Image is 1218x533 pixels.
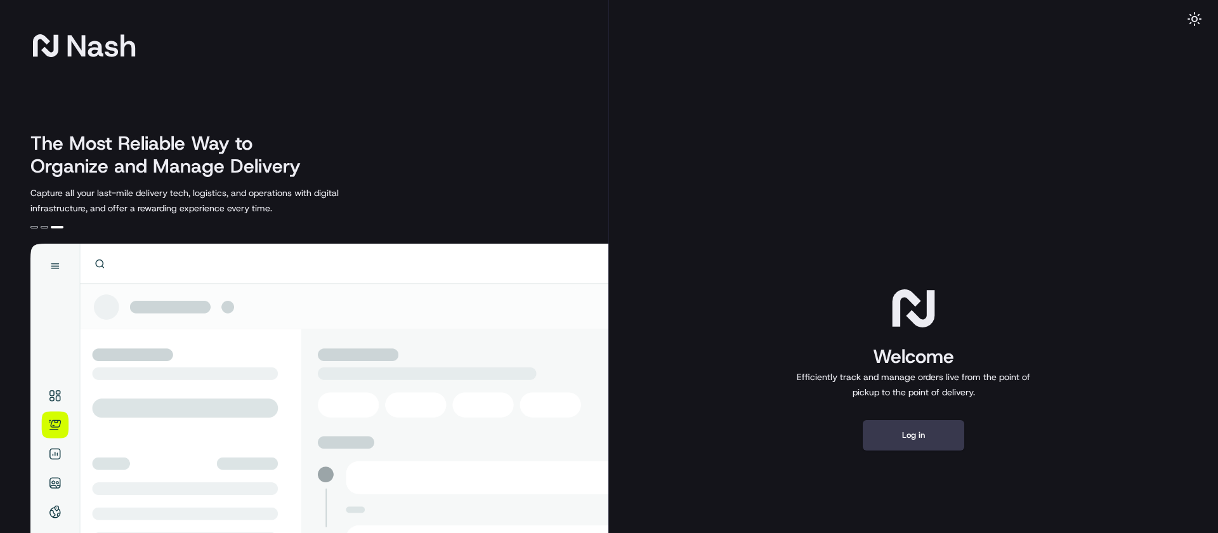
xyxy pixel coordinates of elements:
[863,420,964,451] button: Log in
[792,344,1035,369] h1: Welcome
[30,185,396,216] p: Capture all your last-mile delivery tech, logistics, and operations with digital infrastructure, ...
[30,132,315,178] h2: The Most Reliable Way to Organize and Manage Delivery
[66,33,136,58] span: Nash
[792,369,1035,400] p: Efficiently track and manage orders live from the point of pickup to the point of delivery.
